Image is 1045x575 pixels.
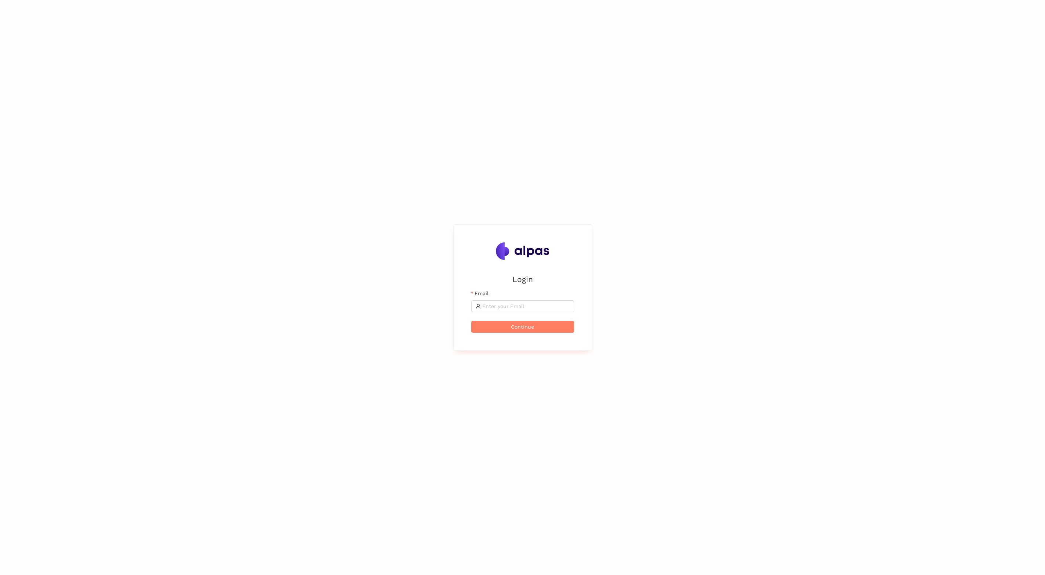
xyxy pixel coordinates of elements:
[511,323,534,331] span: Continue
[471,321,574,333] button: Continue
[476,304,481,309] span: user
[482,302,570,310] input: Email
[496,242,549,260] img: Alpas.ai Logo
[471,289,489,297] label: Email
[471,273,574,285] h2: Login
